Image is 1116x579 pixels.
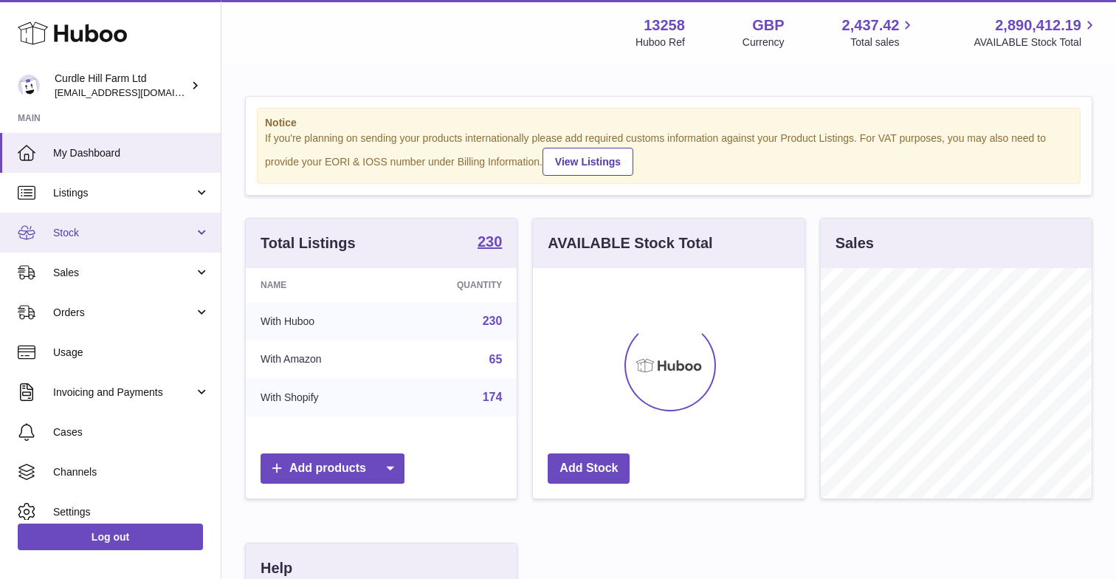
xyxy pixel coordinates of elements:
[246,378,394,417] td: With Shopify
[18,524,203,550] a: Log out
[53,505,210,519] span: Settings
[483,391,503,403] a: 174
[53,386,194,400] span: Invoicing and Payments
[548,453,630,484] a: Add Stock
[743,35,785,49] div: Currency
[752,16,784,35] strong: GBP
[548,233,712,253] h3: AVAILABLE Stock Total
[842,16,900,35] span: 2,437.42
[246,268,394,302] th: Name
[261,558,292,578] h3: Help
[53,346,210,360] span: Usage
[483,315,503,327] a: 230
[635,35,685,49] div: Huboo Ref
[265,116,1072,130] strong: Notice
[842,16,917,49] a: 2,437.42 Total sales
[394,268,517,302] th: Quantity
[850,35,916,49] span: Total sales
[542,148,633,176] a: View Listings
[246,302,394,340] td: With Huboo
[478,234,502,252] a: 230
[53,425,210,439] span: Cases
[53,306,194,320] span: Orders
[53,146,210,160] span: My Dashboard
[265,131,1072,176] div: If you're planning on sending your products internationally please add required customs informati...
[489,353,503,366] a: 65
[261,233,356,253] h3: Total Listings
[995,16,1081,35] span: 2,890,412.19
[836,233,874,253] h3: Sales
[55,72,187,100] div: Curdle Hill Farm Ltd
[974,35,1098,49] span: AVAILABLE Stock Total
[478,234,502,249] strong: 230
[246,340,394,379] td: With Amazon
[18,75,40,97] img: will@diddlysquatfarmshop.com
[261,453,404,484] a: Add products
[53,266,194,280] span: Sales
[644,16,685,35] strong: 13258
[53,226,194,240] span: Stock
[974,16,1098,49] a: 2,890,412.19 AVAILABLE Stock Total
[53,465,210,479] span: Channels
[53,186,194,200] span: Listings
[55,86,217,98] span: [EMAIL_ADDRESS][DOMAIN_NAME]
